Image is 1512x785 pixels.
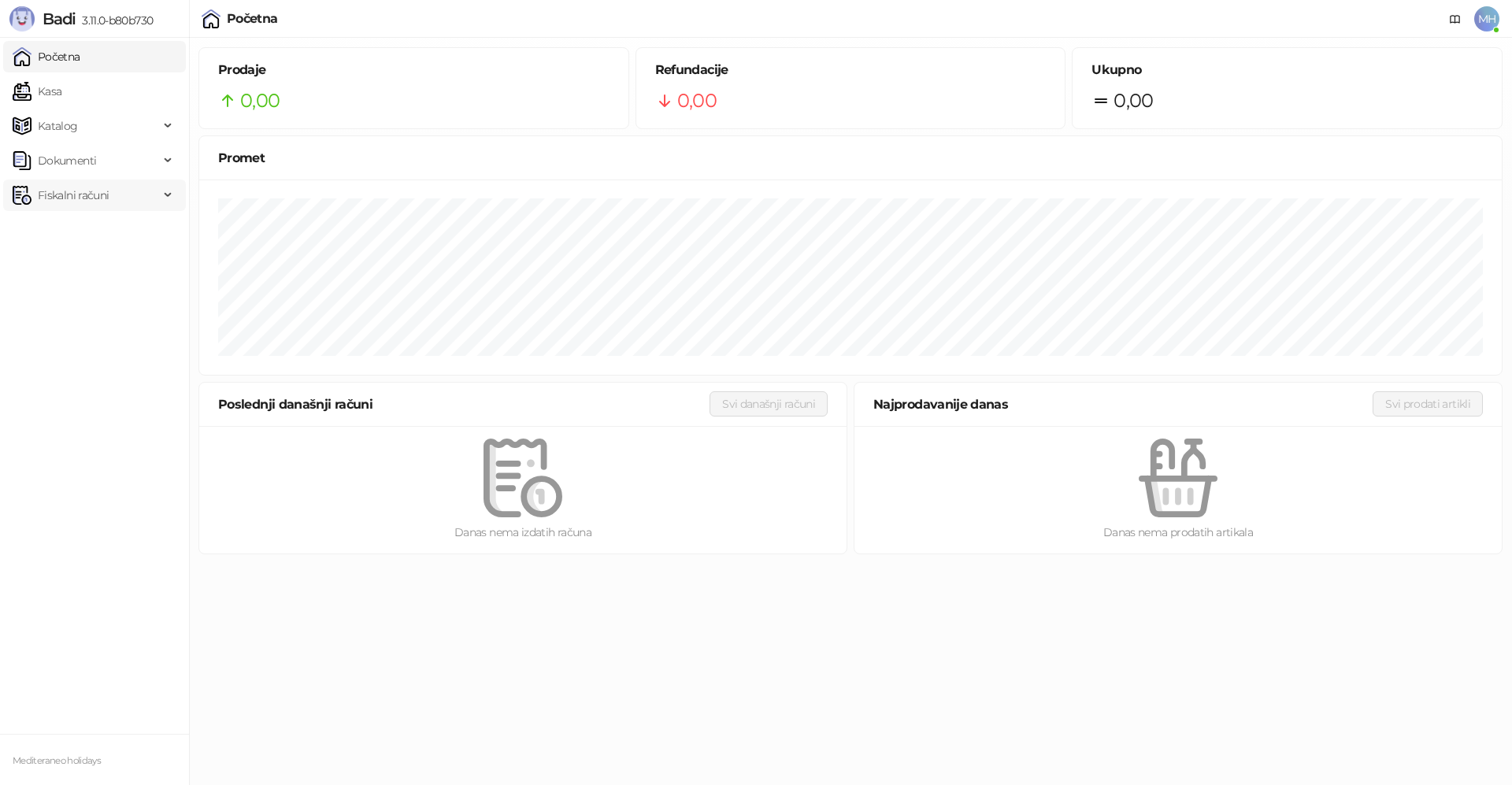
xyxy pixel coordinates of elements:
span: MH [1474,6,1499,31]
small: Mediteraneo holidays [13,755,101,766]
a: Dokumentacija [1443,6,1468,31]
span: Badi [43,9,76,28]
span: 0,00 [240,86,280,116]
div: Početna [227,13,278,25]
span: 3.11.0-b80b730 [76,13,153,28]
div: Danas nema izdatih računa [224,524,821,541]
span: Fiskalni računi [38,180,109,211]
h5: Refundacije [655,61,1047,80]
button: Svi prodati artikli [1373,391,1483,417]
div: Poslednji današnji računi [218,394,710,414]
a: Kasa [13,76,61,107]
div: Najprodavanije danas [873,394,1373,414]
span: Katalog [38,110,78,142]
a: Početna [13,41,80,72]
span: 0,00 [1114,86,1153,116]
h5: Ukupno [1091,61,1483,80]
div: Danas nema prodatih artikala [880,524,1477,541]
button: Svi današnji računi [710,391,828,417]
span: 0,00 [677,86,717,116]
img: Logo [9,6,35,31]
span: Dokumenti [38,145,96,176]
h5: Prodaje [218,61,610,80]
div: Promet [218,148,1483,168]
